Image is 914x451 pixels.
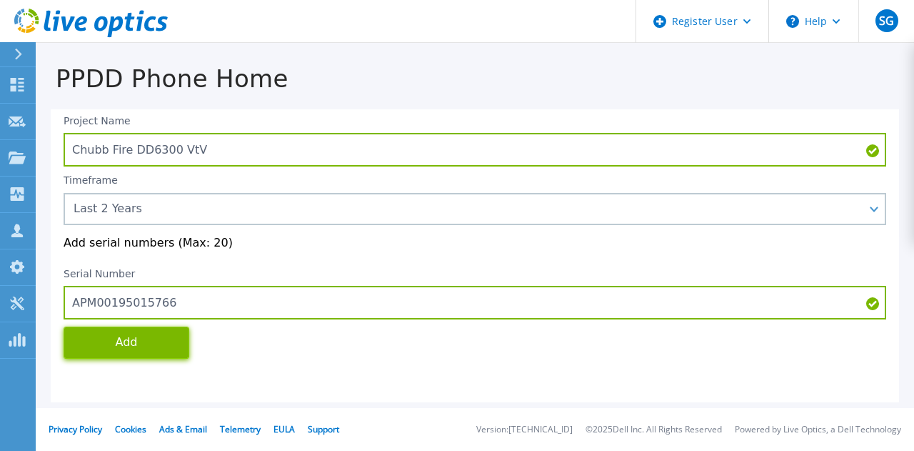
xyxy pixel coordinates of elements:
[64,269,135,279] label: Serial Number
[49,423,102,435] a: Privacy Policy
[64,174,118,186] label: Timeframe
[64,133,886,167] input: Enter Project Name
[74,202,860,215] div: Last 2 Years
[586,425,722,435] li: © 2025 Dell Inc. All Rights Reserved
[476,425,573,435] li: Version: [TECHNICAL_ID]
[308,423,339,435] a: Support
[159,423,207,435] a: Ads & Email
[220,423,261,435] a: Telemetry
[879,15,894,26] span: SG
[36,65,914,93] h1: PPDD Phone Home
[64,237,886,249] p: Add serial numbers (Max: 20)
[115,423,146,435] a: Cookies
[64,327,189,359] button: Add
[273,423,295,435] a: EULA
[64,116,131,126] label: Project Name
[64,286,886,319] input: Enter Serial Number
[735,425,901,435] li: Powered by Live Optics, a Dell Technology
